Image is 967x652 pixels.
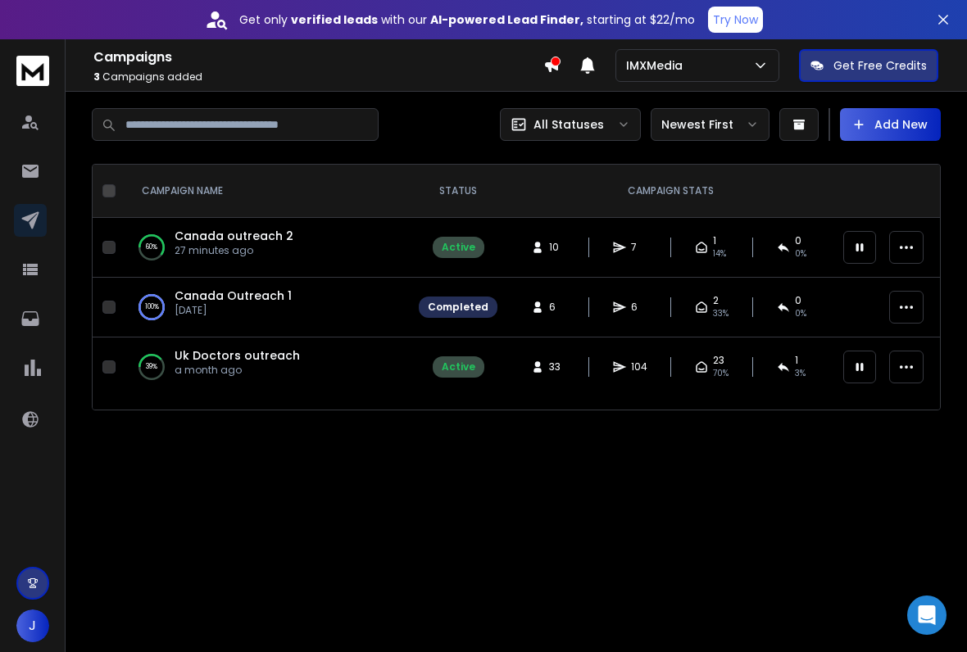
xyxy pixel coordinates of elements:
[833,57,927,74] p: Get Free Credits
[146,359,157,375] p: 39 %
[533,116,604,133] p: All Statuses
[175,228,293,244] a: Canada outreach 2
[795,294,801,307] span: 0
[713,234,716,247] span: 1
[175,244,293,257] p: 27 minutes ago
[631,360,647,374] span: 104
[175,347,300,364] a: Uk Doctors outreach
[626,57,689,74] p: IMXMedia
[713,247,726,260] span: 14 %
[442,360,475,374] div: Active
[713,354,724,367] span: 23
[795,367,806,380] span: 3 %
[145,299,159,315] p: 100 %
[549,301,565,314] span: 6
[430,11,583,28] strong: AI-powered Lead Finder,
[713,367,729,380] span: 70 %
[799,49,938,82] button: Get Free Credits
[146,239,157,256] p: 60 %
[708,7,763,33] button: Try Now
[549,360,565,374] span: 33
[16,56,49,86] img: logo
[631,241,647,254] span: 7
[122,278,409,337] td: 100%Canada Outreach 1[DATE]
[291,11,378,28] strong: verified leads
[840,108,941,141] button: Add New
[507,165,833,218] th: CAMPAIGN STATS
[442,241,475,254] div: Active
[122,218,409,278] td: 60%Canada outreach 227 minutes ago
[175,364,300,377] p: a month ago
[907,595,947,635] div: Open Intercom Messenger
[713,307,729,320] span: 33 %
[93,70,100,84] span: 3
[713,11,758,28] p: Try Now
[16,609,49,642] button: J
[175,288,292,304] a: Canada Outreach 1
[122,165,409,218] th: CAMPAIGN NAME
[713,294,719,307] span: 2
[175,304,292,317] p: [DATE]
[651,108,770,141] button: Newest First
[239,11,695,28] p: Get only with our starting at $22/mo
[795,354,798,367] span: 1
[93,48,543,67] h1: Campaigns
[549,241,565,254] span: 10
[631,301,647,314] span: 6
[428,301,488,314] div: Completed
[122,337,409,397] td: 39%Uk Doctors outreacha month ago
[795,234,801,247] span: 0
[795,247,806,260] span: 0 %
[93,70,543,84] p: Campaigns added
[409,165,507,218] th: STATUS
[795,307,806,320] span: 0 %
